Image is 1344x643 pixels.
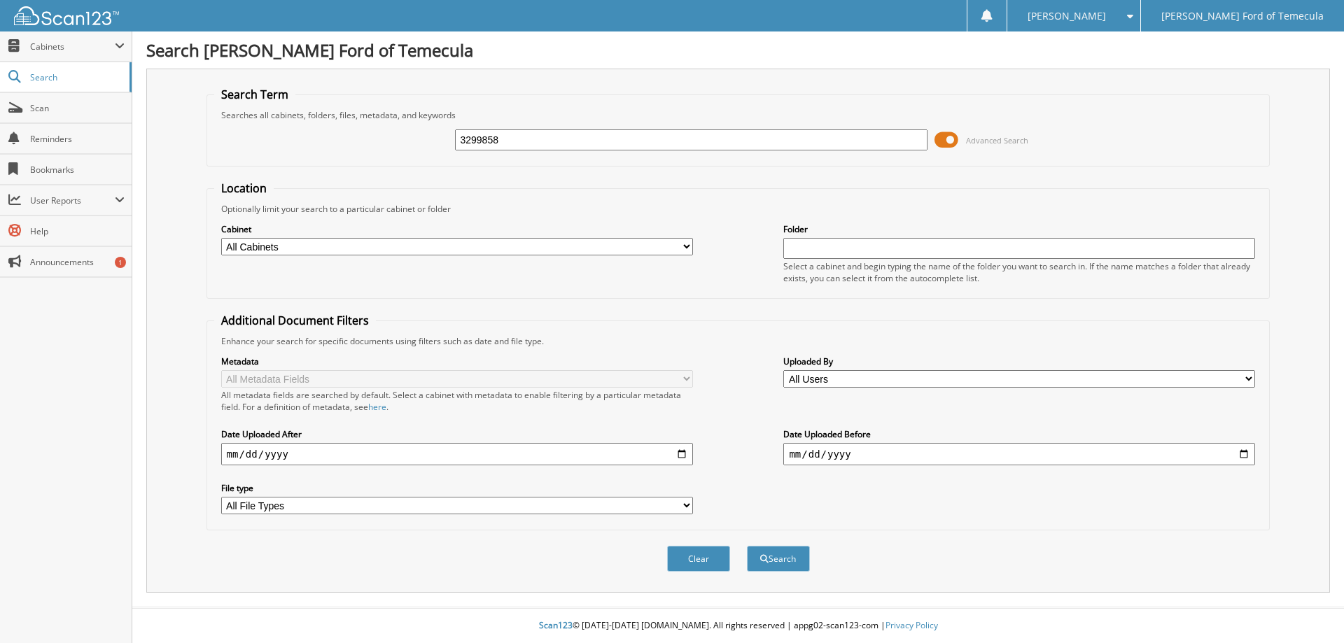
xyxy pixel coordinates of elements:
button: Clear [667,546,730,572]
span: Reminders [30,133,125,145]
a: here [368,401,386,413]
h1: Search [PERSON_NAME] Ford of Temecula [146,38,1330,62]
div: Select a cabinet and begin typing the name of the folder you want to search in. If the name match... [783,260,1255,284]
label: Date Uploaded Before [783,428,1255,440]
span: Search [30,71,122,83]
label: Uploaded By [783,355,1255,367]
div: Enhance your search for specific documents using filters such as date and file type. [214,335,1263,347]
span: Help [30,225,125,237]
div: © [DATE]-[DATE] [DOMAIN_NAME]. All rights reserved | appg02-scan123-com | [132,609,1344,643]
label: Cabinet [221,223,693,235]
span: Scan [30,102,125,114]
legend: Location [214,181,274,196]
legend: Search Term [214,87,295,102]
span: Advanced Search [966,135,1028,146]
label: Date Uploaded After [221,428,693,440]
div: 1 [115,257,126,268]
label: File type [221,482,693,494]
span: Scan123 [539,619,573,631]
button: Search [747,546,810,572]
input: end [783,443,1255,465]
legend: Additional Document Filters [214,313,376,328]
img: scan123-logo-white.svg [14,6,119,25]
div: Searches all cabinets, folders, files, metadata, and keywords [214,109,1263,121]
div: All metadata fields are searched by default. Select a cabinet with metadata to enable filtering b... [221,389,693,413]
a: Privacy Policy [885,619,938,631]
input: start [221,443,693,465]
span: User Reports [30,195,115,206]
span: [PERSON_NAME] Ford of Temecula [1161,12,1324,20]
label: Folder [783,223,1255,235]
span: Announcements [30,256,125,268]
span: [PERSON_NAME] [1028,12,1106,20]
div: Optionally limit your search to a particular cabinet or folder [214,203,1263,215]
span: Cabinets [30,41,115,52]
label: Metadata [221,355,693,367]
span: Bookmarks [30,164,125,176]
